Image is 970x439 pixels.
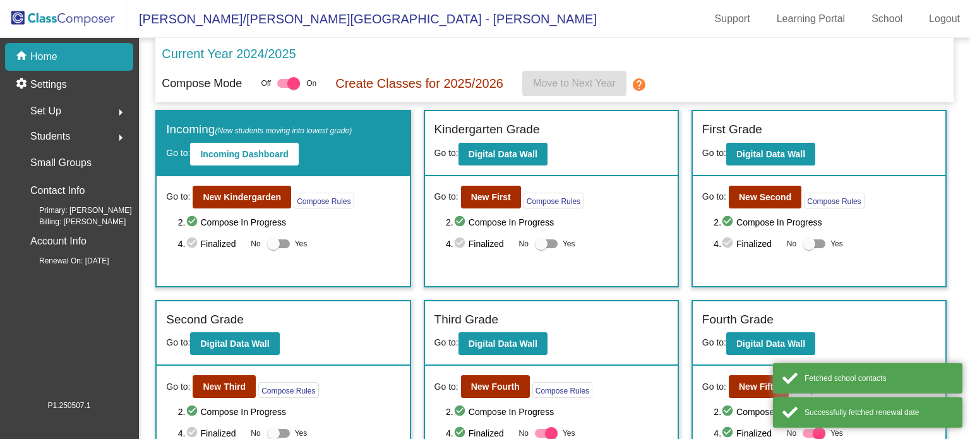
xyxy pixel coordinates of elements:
[193,375,256,398] button: New Third
[453,236,469,251] mat-icon: check_circle
[30,128,70,145] span: Students
[471,382,520,392] b: New Fourth
[721,215,736,230] mat-icon: check_circle
[726,143,815,165] button: Digital Data Wall
[166,337,190,347] span: Go to:
[166,380,190,394] span: Go to:
[15,77,30,92] mat-icon: settings
[702,380,726,394] span: Go to:
[446,404,668,419] span: 2. Compose In Progress
[787,238,796,250] span: No
[787,428,796,439] span: No
[190,143,298,165] button: Incoming Dashboard
[469,339,537,349] b: Digital Data Wall
[200,339,269,349] b: Digital Data Wall
[166,148,190,158] span: Go to:
[126,9,597,29] span: [PERSON_NAME]/[PERSON_NAME][GEOGRAPHIC_DATA] - [PERSON_NAME]
[19,205,132,216] span: Primary: [PERSON_NAME]
[446,215,668,230] span: 2. Compose In Progress
[461,186,521,208] button: New First
[714,404,936,419] span: 2. Compose In Progress
[30,182,85,200] p: Contact Info
[335,74,503,93] p: Create Classes for 2025/2026
[519,428,529,439] span: No
[714,215,936,230] span: 2. Compose In Progress
[178,236,245,251] span: 4. Finalized
[458,332,548,355] button: Digital Data Wall
[471,192,511,202] b: New First
[434,380,458,394] span: Go to:
[736,149,805,159] b: Digital Data Wall
[294,193,354,208] button: Compose Rules
[729,186,801,208] button: New Second
[532,382,592,398] button: Compose Rules
[113,130,128,145] mat-icon: arrow_right
[251,428,260,439] span: No
[805,407,953,418] div: Successfully fetched renewal date
[767,9,856,29] a: Learning Portal
[861,9,913,29] a: School
[805,373,953,384] div: Fetched school contacts
[186,236,201,251] mat-icon: check_circle
[702,311,774,329] label: Fourth Grade
[30,154,92,172] p: Small Groups
[434,121,540,139] label: Kindergarten Grade
[702,148,726,158] span: Go to:
[524,193,584,208] button: Compose Rules
[30,77,67,92] p: Settings
[434,190,458,203] span: Go to:
[258,382,318,398] button: Compose Rules
[453,215,469,230] mat-icon: check_circle
[632,77,647,92] mat-icon: help
[162,44,296,63] p: Current Year 2024/2025
[203,382,246,392] b: New Third
[193,186,291,208] button: New Kindergarden
[461,375,530,398] button: New Fourth
[166,311,244,329] label: Second Grade
[533,78,616,88] span: Move to Next Year
[30,49,57,64] p: Home
[190,332,279,355] button: Digital Data Wall
[186,215,201,230] mat-icon: check_circle
[434,311,498,329] label: Third Grade
[19,216,126,227] span: Billing: [PERSON_NAME]
[726,332,815,355] button: Digital Data Wall
[186,404,201,419] mat-icon: check_circle
[251,238,260,250] span: No
[178,215,400,230] span: 2. Compose In Progress
[702,337,726,347] span: Go to:
[166,190,190,203] span: Go to:
[203,192,281,202] b: New Kindergarden
[166,121,352,139] label: Incoming
[306,78,316,89] span: On
[469,149,537,159] b: Digital Data Wall
[721,236,736,251] mat-icon: check_circle
[563,236,575,251] span: Yes
[702,190,726,203] span: Go to:
[200,149,288,159] b: Incoming Dashboard
[30,102,61,120] span: Set Up
[522,71,626,96] button: Move to Next Year
[434,337,458,347] span: Go to:
[830,236,843,251] span: Yes
[739,192,791,202] b: New Second
[113,105,128,120] mat-icon: arrow_right
[15,49,30,64] mat-icon: home
[804,193,864,208] button: Compose Rules
[721,404,736,419] mat-icon: check_circle
[434,148,458,158] span: Go to:
[729,375,789,398] button: New Fifth
[19,255,109,267] span: Renewal On: [DATE]
[215,126,352,135] span: (New students moving into lowest grade)
[261,78,271,89] span: Off
[714,236,781,251] span: 4. Finalized
[295,236,308,251] span: Yes
[453,404,469,419] mat-icon: check_circle
[458,143,548,165] button: Digital Data Wall
[705,9,760,29] a: Support
[519,238,529,250] span: No
[162,75,242,92] p: Compose Mode
[919,9,970,29] a: Logout
[178,404,400,419] span: 2. Compose In Progress
[702,121,762,139] label: First Grade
